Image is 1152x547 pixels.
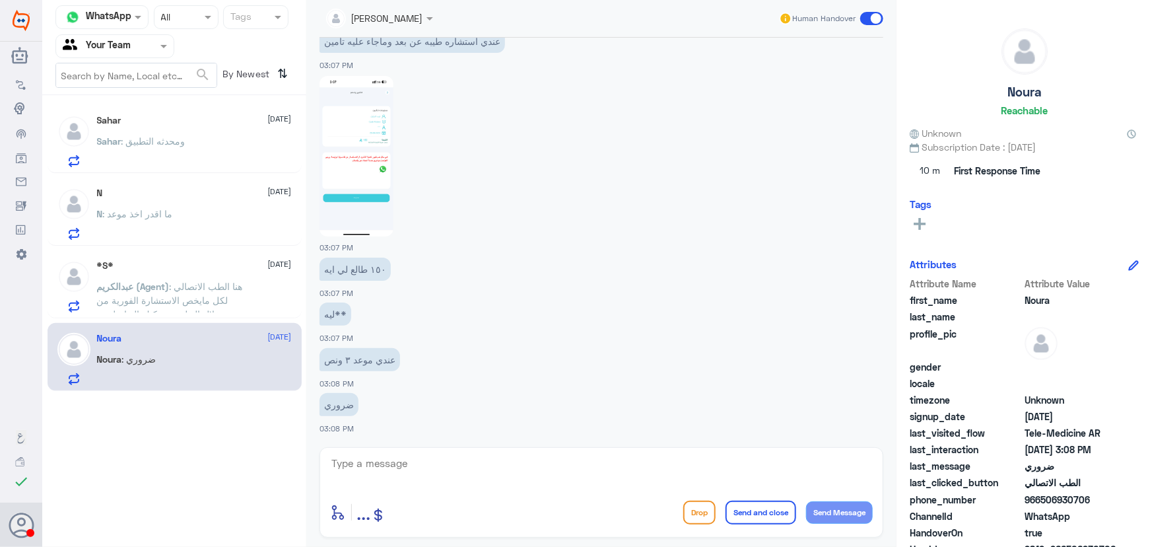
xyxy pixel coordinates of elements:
[320,243,353,252] span: 03:07 PM
[1025,509,1120,523] span: 2
[910,159,949,183] span: 10 m
[320,303,351,326] p: 8/10/2025, 3:07 PM
[1025,377,1120,390] span: null
[320,258,391,281] p: 8/10/2025, 3:07 PM
[792,13,856,24] span: Human Handover
[217,63,273,89] span: By Newest
[1025,493,1120,507] span: 966506930706
[910,277,1022,291] span: Attribute Name
[1007,85,1042,100] h5: Noura
[195,67,211,83] span: search
[1025,443,1120,456] span: 2025-10-08T12:08:38.452Z
[97,115,121,126] h5: Sahar
[320,289,353,297] span: 03:07 PM
[1025,410,1120,423] span: 2025-10-08T12:07:00.062Z
[97,333,122,344] h5: Noura
[1025,277,1120,291] span: Attribute Value
[97,188,103,199] h5: N
[195,64,211,86] button: search
[320,379,354,388] span: 03:08 PM
[320,334,353,342] span: 03:07 PM
[63,36,83,56] img: yourTeam.svg
[910,393,1022,407] span: timezone
[97,135,121,147] span: Sahar
[268,186,292,198] span: [DATE]
[57,115,90,148] img: defaultAdmin.png
[1002,29,1047,74] img: defaultAdmin.png
[1025,293,1120,307] span: Noura
[910,410,1022,423] span: signup_date
[56,63,217,87] input: Search by Name, Local etc…
[103,208,173,219] span: : ما اقدر اخذ موعد
[320,61,353,69] span: 03:07 PM
[268,331,292,343] span: [DATE]
[1025,327,1058,360] img: defaultAdmin.png
[122,353,156,365] span: : ضروري
[57,260,90,293] img: defaultAdmin.png
[97,281,243,334] span: : هنا الطب الاتصالي لكل مايخص الاستشارة الفورية من خلال التطبيق، يمكنك التواصل مع التقارير الطبية...
[57,188,90,221] img: defaultAdmin.png
[320,30,505,53] p: 8/10/2025, 3:07 PM
[320,393,358,416] p: 8/10/2025, 3:08 PM
[910,476,1022,490] span: last_clicked_button
[278,63,288,85] i: ⇅
[1025,360,1120,374] span: null
[57,333,90,366] img: defaultAdmin.png
[320,424,354,433] span: 03:08 PM
[910,310,1022,324] span: last_name
[910,140,1139,154] span: Subscription Date : [DATE]
[910,493,1022,507] span: phone_number
[13,10,30,31] img: Widebot Logo
[954,164,1040,178] span: First Response Time
[1025,526,1120,540] span: true
[910,426,1022,440] span: last_visited_flow
[910,258,957,270] h6: Attributes
[97,208,103,219] span: N
[13,474,29,490] i: check
[1025,476,1120,490] span: الطب الاتصالي
[910,360,1022,374] span: gender
[910,198,932,210] h6: Tags
[910,327,1022,357] span: profile_pic
[356,497,370,527] button: ...
[726,501,796,525] button: Send and close
[121,135,186,147] span: : ومحدثه التطبيق
[910,459,1022,473] span: last_message
[1025,459,1120,473] span: ضروري
[228,9,252,26] div: Tags
[910,293,1022,307] span: first_name
[97,353,122,365] span: Noura
[320,76,393,237] img: 1882215212358074.jpg
[806,501,873,524] button: Send Message
[356,500,370,524] span: ...
[320,348,400,371] p: 8/10/2025, 3:08 PM
[9,513,34,538] button: Avatar
[63,7,83,27] img: whatsapp.png
[1025,426,1120,440] span: Tele-Medicine AR
[910,509,1022,523] span: ChannelId
[1001,104,1048,116] h6: Reachable
[268,258,292,270] span: [DATE]
[683,501,716,525] button: Drop
[910,377,1022,390] span: locale
[1025,393,1120,407] span: Unknown
[268,113,292,125] span: [DATE]
[97,281,170,292] span: عبدالكريم (Agent)
[910,126,961,140] span: Unknown
[910,443,1022,456] span: last_interaction
[910,526,1022,540] span: HandoverOn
